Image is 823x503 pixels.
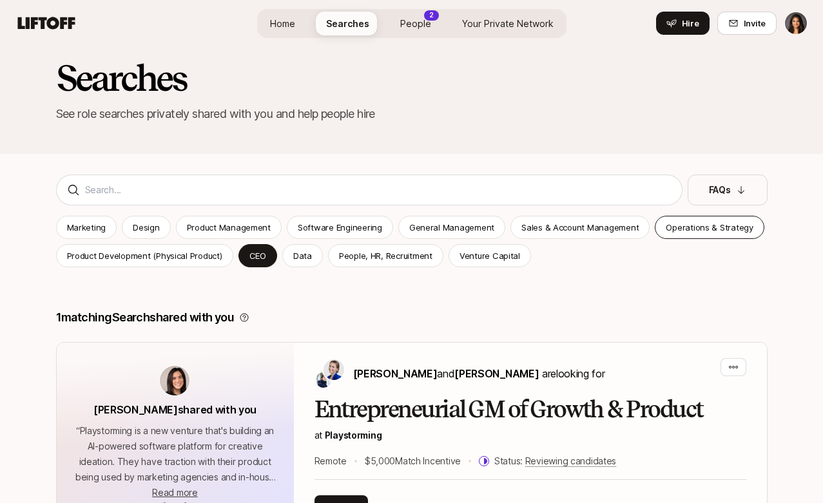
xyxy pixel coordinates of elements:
p: Venture Capital [460,249,520,262]
img: Hayley Darden [316,372,331,388]
span: Searches [326,17,369,30]
p: Software Engineering [298,221,382,234]
span: and [437,367,539,380]
button: FAQs [688,175,768,205]
p: Status: [494,453,616,469]
span: [PERSON_NAME] [454,367,539,380]
p: 1 matching Search shared with you [56,308,235,327]
p: 2 [429,10,434,20]
h2: Entrepreneurial GM of Growth & Product [315,397,746,422]
p: Remote [315,453,347,469]
span: Reviewing candidates [525,455,616,467]
p: Sales & Account Management [521,221,639,234]
button: Invite [717,12,777,35]
p: CEO [249,249,266,262]
span: [PERSON_NAME] shared with you [93,403,257,416]
p: FAQs [709,182,731,198]
span: Home [270,17,295,30]
span: Playstorming [325,430,382,441]
p: General Management [409,221,494,234]
p: Product Management [187,221,271,234]
p: Data [293,249,312,262]
img: Daniela Plattner [324,359,344,380]
a: Home [260,12,305,35]
span: Invite [744,17,766,30]
input: Search... [85,182,672,198]
p: $5,000 Match Incentive [365,453,461,469]
p: Marketing [67,221,106,234]
p: are looking for [353,365,605,382]
span: Hire [682,17,699,30]
p: Design [133,221,159,234]
button: Hire [656,12,710,35]
p: “ Playstorming is a new venture that's building an AI-powered software platform for creative idea... [72,423,278,485]
p: See role searches privately shared with you and help people hire [56,105,768,123]
a: Searches [316,12,380,35]
a: People2 [390,12,441,35]
h2: Searches [56,59,768,97]
img: Ashvini Rao [785,12,807,34]
p: at [315,428,746,443]
span: [PERSON_NAME] [353,367,438,380]
span: People [400,17,431,30]
p: Product Development (Physical Product) [67,249,222,262]
button: Read more [152,485,197,500]
p: Operations & Strategy [666,221,753,234]
p: People, HR, Recruitment [339,249,432,262]
a: Your Private Network [452,12,564,35]
img: avatar-url [160,366,189,395]
span: Your Private Network [462,17,554,30]
button: Ashvini Rao [784,12,808,35]
span: Read more [152,487,197,498]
